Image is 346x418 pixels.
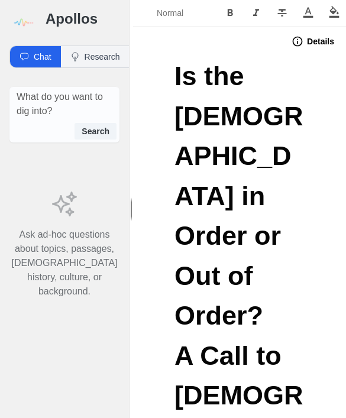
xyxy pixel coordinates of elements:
span: Normal [157,7,198,19]
iframe: Drift Widget Chat Controller [287,359,332,404]
button: Format Bold [217,2,243,24]
button: Chat [10,46,61,67]
h3: Apollos [46,9,119,28]
button: Search [75,123,117,140]
img: logo [9,9,36,36]
button: Formatting Options [135,2,212,24]
button: Format Strikethrough [269,2,295,24]
p: Ask ad-hoc questions about topics, passages, [DEMOGRAPHIC_DATA] history, culture, or background. [12,228,118,299]
button: Details [284,32,341,51]
button: Format Italics [243,2,269,24]
button: Research [61,46,130,67]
